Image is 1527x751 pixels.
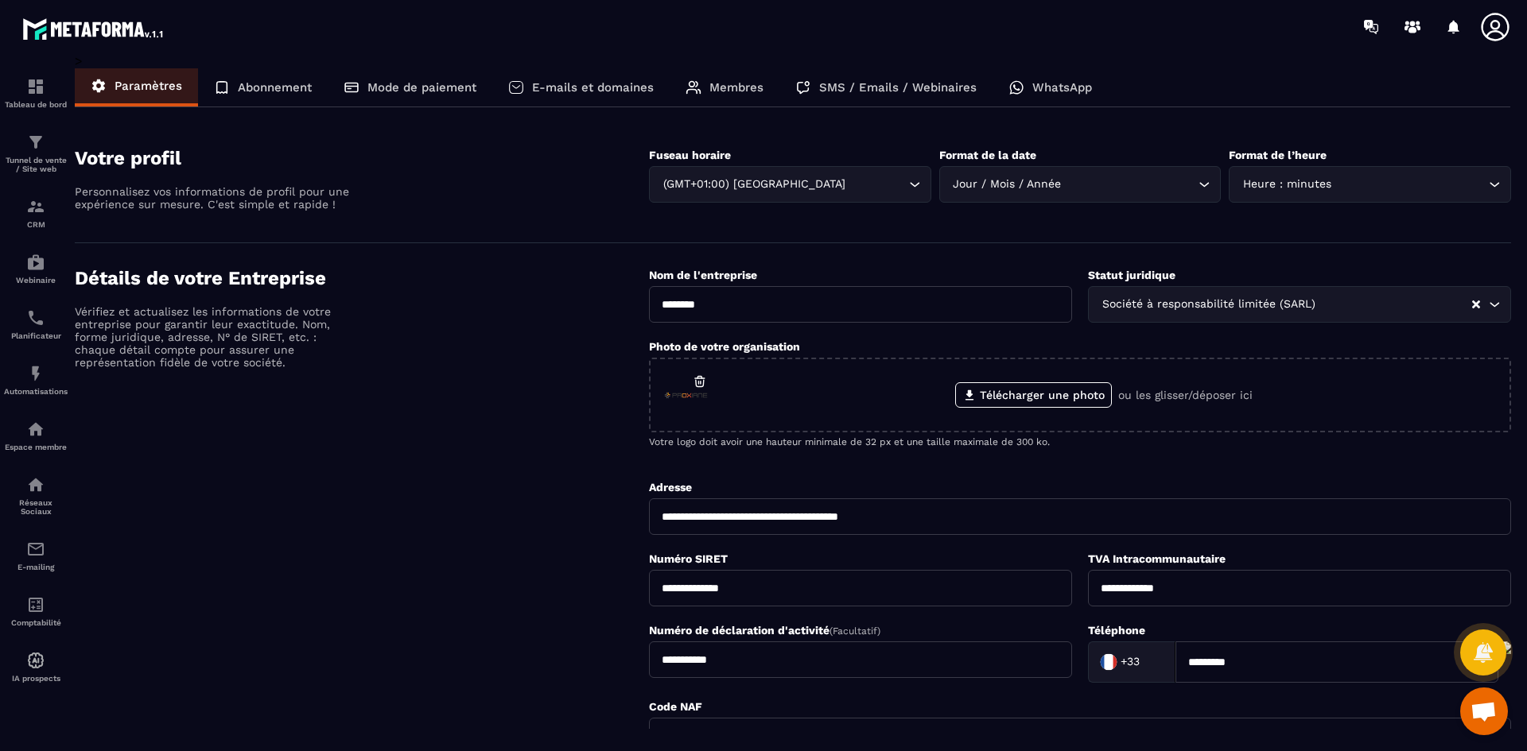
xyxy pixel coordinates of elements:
[1121,654,1140,670] span: +33
[709,80,763,95] p: Membres
[26,77,45,96] img: formation
[75,267,649,289] h4: Détails de votre Entreprise
[4,563,68,571] p: E-mailing
[1088,286,1511,323] div: Search for option
[1460,687,1508,735] a: Ouvrir le chat
[649,436,1511,447] p: Votre logo doit avoir une hauteur minimale de 32 px et une taille maximale de 300 ko.
[1472,299,1480,311] button: Clear Selected
[4,443,68,451] p: Espace membre
[4,65,68,121] a: formationformationTableau de bord
[4,583,68,639] a: accountantaccountantComptabilité
[1143,650,1159,674] input: Search for option
[115,79,182,93] p: Paramètres
[649,481,692,494] label: Adresse
[4,241,68,296] a: automationsautomationsWebinaire
[4,498,68,516] p: Réseaux Sociaux
[26,308,45,327] img: scheduler
[939,166,1222,203] div: Search for option
[367,80,476,95] p: Mode de paiement
[649,269,757,281] label: Nom de l'entreprise
[532,80,654,95] p: E-mails et domaines
[1065,176,1195,193] input: Search for option
[939,149,1036,161] label: Format de la date
[955,382,1112,408] label: Télécharger une photo
[1093,646,1125,678] img: Country Flag
[849,176,905,193] input: Search for option
[649,700,702,713] label: Code NAF
[26,197,45,216] img: formation
[4,276,68,285] p: Webinaire
[26,651,45,670] img: automations
[1098,296,1319,313] span: Société à responsabilité limitée (SARL)
[238,80,312,95] p: Abonnement
[1032,80,1092,95] p: WhatsApp
[830,625,880,637] span: (Facultatif)
[26,364,45,383] img: automations
[4,121,68,185] a: formationformationTunnel de vente / Site web
[26,475,45,494] img: social-network
[819,80,977,95] p: SMS / Emails / Webinaires
[649,149,731,161] label: Fuseau horaire
[75,147,649,169] h4: Votre profil
[26,253,45,272] img: automations
[75,185,353,211] p: Personnalisez vos informations de profil pour une expérience sur mesure. C'est simple et rapide !
[649,340,800,353] label: Photo de votre organisation
[1088,624,1145,637] label: Téléphone
[1229,166,1511,203] div: Search for option
[950,176,1065,193] span: Jour / Mois / Année
[26,595,45,614] img: accountant
[1118,389,1253,401] p: ou les glisser/déposer ici
[4,352,68,408] a: automationsautomationsAutomatisations
[1335,176,1485,193] input: Search for option
[1229,149,1327,161] label: Format de l’heure
[4,463,68,528] a: social-networksocial-networkRéseaux Sociaux
[4,674,68,683] p: IA prospects
[4,220,68,229] p: CRM
[4,387,68,396] p: Automatisations
[1088,552,1226,565] label: TVA Intracommunautaire
[649,624,880,637] label: Numéro de déclaration d'activité
[4,618,68,627] p: Comptabilité
[1319,296,1471,313] input: Search for option
[4,185,68,241] a: formationformationCRM
[1088,641,1175,683] div: Search for option
[26,133,45,152] img: formation
[22,14,165,43] img: logo
[4,100,68,109] p: Tableau de bord
[659,176,849,193] span: (GMT+01:00) [GEOGRAPHIC_DATA]
[4,156,68,173] p: Tunnel de vente / Site web
[4,528,68,583] a: emailemailE-mailing
[1239,176,1335,193] span: Heure : minutes
[4,331,68,340] p: Planificateur
[26,540,45,559] img: email
[4,296,68,352] a: schedulerschedulerPlanificateur
[26,420,45,439] img: automations
[649,552,728,565] label: Numéro SIRET
[649,166,931,203] div: Search for option
[4,408,68,463] a: automationsautomationsEspace membre
[75,305,353,369] p: Vérifiez et actualisez les informations de votre entreprise pour garantir leur exactitude. Nom, f...
[1088,269,1175,281] label: Statut juridique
